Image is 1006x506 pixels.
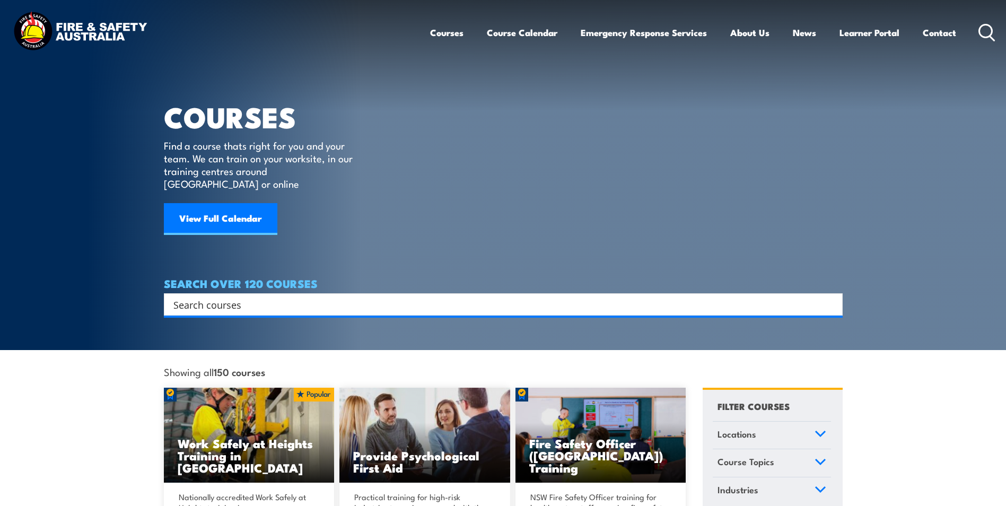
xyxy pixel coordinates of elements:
[164,388,335,483] a: Work Safely at Heights Training in [GEOGRAPHIC_DATA]
[173,296,819,312] input: Search input
[581,19,707,47] a: Emergency Response Services
[515,388,686,483] a: Fire Safety Officer ([GEOGRAPHIC_DATA]) Training
[164,104,368,129] h1: COURSES
[793,19,816,47] a: News
[515,388,686,483] img: Fire Safety Advisor
[529,437,672,474] h3: Fire Safety Officer ([GEOGRAPHIC_DATA]) Training
[164,277,843,289] h4: SEARCH OVER 120 COURSES
[164,366,265,377] span: Showing all
[214,364,265,379] strong: 150 courses
[487,19,557,47] a: Course Calendar
[839,19,899,47] a: Learner Portal
[339,388,510,483] a: Provide Psychological First Aid
[718,399,790,413] h4: FILTER COURSES
[730,19,769,47] a: About Us
[164,139,357,190] p: Find a course thats right for you and your team. We can train on your worksite, in our training c...
[164,203,277,235] a: View Full Calendar
[164,388,335,483] img: Work Safely at Heights Training (1)
[353,449,496,474] h3: Provide Psychological First Aid
[178,437,321,474] h3: Work Safely at Heights Training in [GEOGRAPHIC_DATA]
[430,19,463,47] a: Courses
[713,449,831,477] a: Course Topics
[718,427,756,441] span: Locations
[824,297,839,312] button: Search magnifier button
[713,422,831,449] a: Locations
[339,388,510,483] img: Mental Health First Aid Training Course from Fire & Safety Australia
[718,483,758,497] span: Industries
[718,455,774,469] span: Course Topics
[176,297,821,312] form: Search form
[713,477,831,505] a: Industries
[923,19,956,47] a: Contact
